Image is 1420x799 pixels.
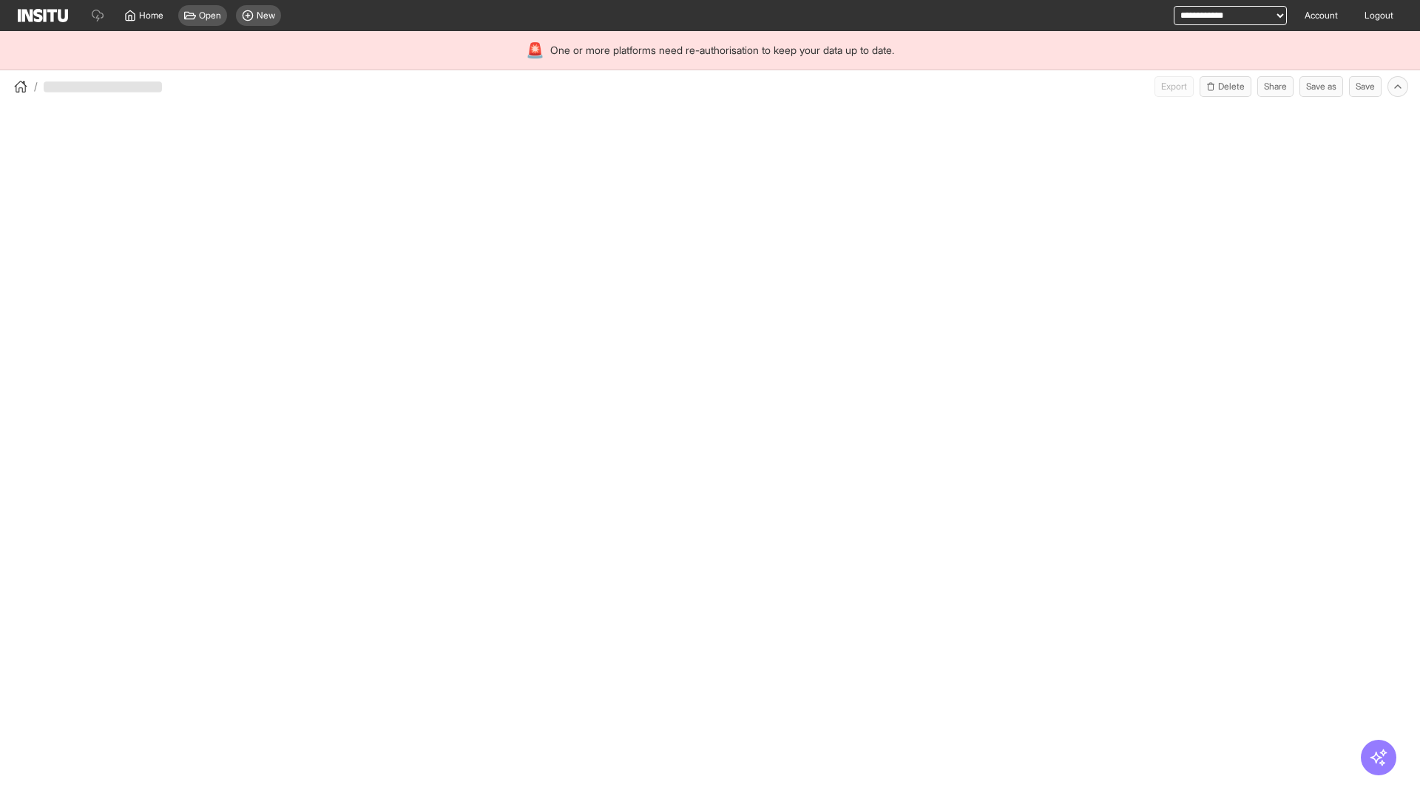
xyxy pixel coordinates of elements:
[1349,76,1382,97] button: Save
[1200,76,1251,97] button: Delete
[1257,76,1294,97] button: Share
[1299,76,1343,97] button: Save as
[199,10,221,21] span: Open
[257,10,275,21] span: New
[12,78,38,95] button: /
[139,10,163,21] span: Home
[526,40,544,61] div: 🚨
[550,43,894,58] span: One or more platforms need re-authorisation to keep your data up to date.
[1154,76,1194,97] button: Export
[18,9,68,22] img: Logo
[34,79,38,94] span: /
[1154,76,1194,97] span: Can currently only export from Insights reports.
